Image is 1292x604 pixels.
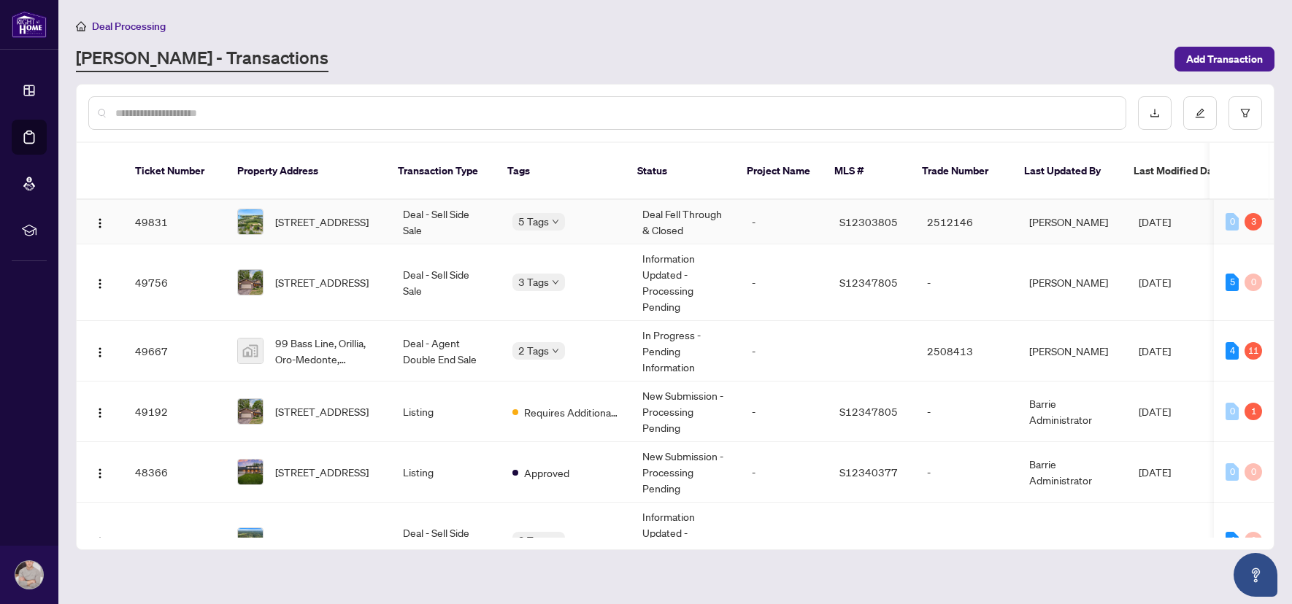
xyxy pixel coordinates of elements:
[1012,143,1122,200] th: Last Updated By
[238,209,263,234] img: thumbnail-img
[1186,47,1263,71] span: Add Transaction
[1150,108,1160,118] span: download
[839,276,898,289] span: S12347805
[1139,534,1171,547] span: [DATE]
[631,442,740,503] td: New Submission - Processing Pending
[94,536,106,548] img: Logo
[88,271,112,294] button: Logo
[839,534,898,547] span: S12190854
[238,528,263,553] img: thumbnail-img
[1018,200,1127,244] td: [PERSON_NAME]
[1195,108,1205,118] span: edit
[88,460,112,484] button: Logo
[1018,244,1127,321] td: [PERSON_NAME]
[839,465,898,479] span: S12340377
[1245,274,1262,291] div: 0
[275,274,369,290] span: [STREET_ADDRESS]
[518,213,549,230] span: 5 Tags
[915,503,1018,579] td: -
[518,532,549,549] span: 2 Tags
[123,442,226,503] td: 48366
[391,442,501,503] td: Listing
[94,217,106,229] img: Logo
[496,143,626,200] th: Tags
[915,200,1018,244] td: 2512146
[915,442,1018,503] td: -
[1245,403,1262,420] div: 1
[1226,403,1239,420] div: 0
[1226,342,1239,360] div: 4
[275,214,369,230] span: [STREET_ADDRESS]
[391,244,501,321] td: Deal - Sell Side Sale
[275,403,369,419] span: [STREET_ADDRESS]
[631,244,740,321] td: Information Updated - Processing Pending
[740,442,828,503] td: -
[552,347,559,355] span: down
[631,503,740,579] td: Information Updated - Processing Pending
[1139,215,1171,228] span: [DATE]
[1018,382,1127,442] td: Barrie Administrator
[391,200,501,244] td: Deal - Sell Side Sale
[1122,143,1253,200] th: Last Modified Date
[1174,47,1274,71] button: Add Transaction
[238,399,263,424] img: thumbnail-img
[915,244,1018,321] td: -
[524,404,619,420] span: Requires Additional Docs
[1018,503,1127,579] td: [PERSON_NAME]
[1245,463,1262,481] div: 0
[1018,442,1127,503] td: Barrie Administrator
[823,143,910,200] th: MLS #
[552,218,559,225] span: down
[123,382,226,442] td: 49192
[1245,532,1262,549] div: 0
[123,143,226,200] th: Ticket Number
[1245,342,1262,360] div: 11
[1139,344,1171,357] span: [DATE]
[123,321,226,382] td: 49667
[386,143,496,200] th: Transaction Type
[626,143,735,200] th: Status
[740,321,828,382] td: -
[275,335,380,367] span: 99 Bass Line, Orillia, Oro-Medonte, [GEOGRAPHIC_DATA], [GEOGRAPHIC_DATA]
[839,215,898,228] span: S12303805
[275,464,369,480] span: [STREET_ADDRESS]
[1226,463,1239,481] div: 0
[740,503,828,579] td: -
[94,346,106,358] img: Logo
[1226,274,1239,291] div: 5
[1134,163,1223,179] span: Last Modified Date
[391,503,501,579] td: Deal - Sell Side Sale
[1018,321,1127,382] td: [PERSON_NAME]
[238,270,263,295] img: thumbnail-img
[76,46,328,72] a: [PERSON_NAME] - Transactions
[391,382,501,442] td: Listing
[915,321,1018,382] td: 2508413
[92,20,166,33] span: Deal Processing
[123,200,226,244] td: 49831
[552,279,559,286] span: down
[226,143,386,200] th: Property Address
[94,278,106,290] img: Logo
[1226,213,1239,231] div: 0
[1183,96,1217,130] button: edit
[740,244,828,321] td: -
[1240,108,1250,118] span: filter
[238,338,263,363] img: thumbnail-img
[524,465,569,481] span: Approved
[1228,96,1262,130] button: filter
[1139,405,1171,418] span: [DATE]
[12,11,47,38] img: logo
[631,382,740,442] td: New Submission - Processing Pending
[1139,276,1171,289] span: [DATE]
[15,561,43,589] img: Profile Icon
[94,468,106,479] img: Logo
[238,460,263,484] img: thumbnail-img
[88,339,112,363] button: Logo
[123,244,226,321] td: 49756
[631,321,740,382] td: In Progress - Pending Information
[1139,465,1171,479] span: [DATE]
[631,200,740,244] td: Deal Fell Through & Closed
[88,400,112,423] button: Logo
[1138,96,1172,130] button: download
[552,537,559,544] span: down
